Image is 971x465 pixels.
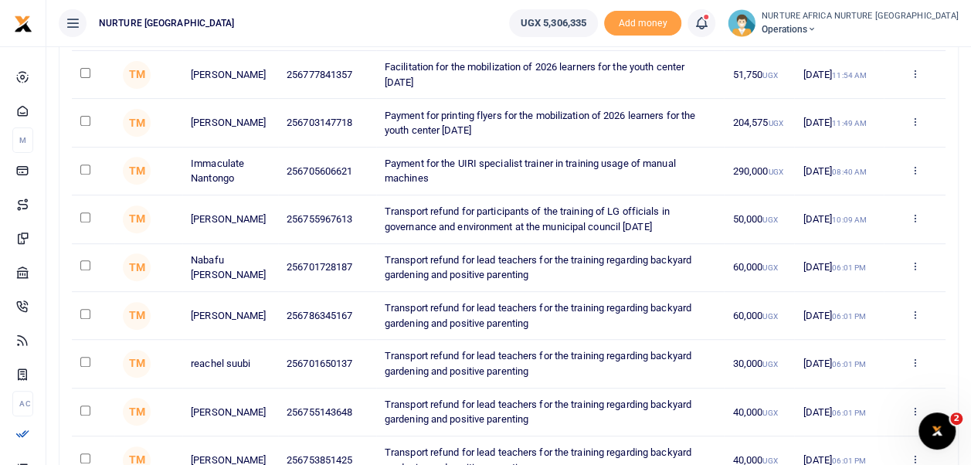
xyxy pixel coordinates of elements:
td: [PERSON_NAME] [182,195,278,243]
a: Add money [604,16,681,28]
small: 06:01 PM [832,409,866,417]
small: 06:01 PM [832,360,866,368]
td: Transport refund for lead teachers for the training regarding backyard gardening and positive par... [376,292,725,340]
img: logo-small [14,15,32,33]
small: 11:49 AM [832,119,867,127]
small: UGX [768,119,783,127]
td: 256701728187 [278,244,376,292]
td: [DATE] [794,244,884,292]
td: 60,000 [724,244,794,292]
td: Transport refund for lead teachers for the training regarding backyard gardening and positive par... [376,389,725,436]
td: 30,000 [724,340,794,388]
small: 11:54 AM [832,71,867,80]
td: [DATE] [794,99,884,147]
td: 256703147718 [278,99,376,147]
a: UGX 5,306,335 [509,9,598,37]
td: 256701650137 [278,340,376,388]
span: Timothy Makumbi [123,350,151,378]
span: Operations [762,22,959,36]
li: Toup your wallet [604,11,681,36]
td: [PERSON_NAME] [182,389,278,436]
td: 60,000 [724,292,794,340]
td: [DATE] [794,195,884,243]
span: Timothy Makumbi [123,109,151,137]
small: UGX [762,216,777,224]
td: reachel suubi [182,340,278,388]
small: UGX [762,312,777,321]
td: Nabafu [PERSON_NAME] [182,244,278,292]
small: 06:01 PM [832,457,866,465]
small: 06:01 PM [832,263,866,272]
small: UGX [762,263,777,272]
span: 2 [950,412,963,425]
small: UGX [762,457,777,465]
td: 204,575 [724,99,794,147]
small: 06:01 PM [832,312,866,321]
td: [PERSON_NAME] [182,51,278,99]
td: [PERSON_NAME] [182,99,278,147]
small: NURTURE AFRICA NURTURE [GEOGRAPHIC_DATA] [762,10,959,23]
td: Transport refund for lead teachers for the training regarding backyard gardening and positive par... [376,340,725,388]
td: [DATE] [794,292,884,340]
span: Timothy Makumbi [123,398,151,426]
td: [DATE] [794,389,884,436]
td: [DATE] [794,51,884,99]
td: 256786345167 [278,292,376,340]
td: 40,000 [724,389,794,436]
td: 256755967613 [278,195,376,243]
small: UGX [762,71,777,80]
span: UGX 5,306,335 [521,15,586,31]
li: Ac [12,391,33,416]
img: profile-user [728,9,755,37]
span: Timothy Makumbi [123,157,151,185]
small: UGX [762,360,777,368]
small: 10:09 AM [832,216,867,224]
span: Timothy Makumbi [123,61,151,89]
a: logo-small logo-large logo-large [14,17,32,29]
td: 256755143648 [278,389,376,436]
td: Transport refund for lead teachers for the training regarding backyard gardening and positive par... [376,244,725,292]
td: Payment for printing flyers for the mobilization of 2026 learners for the youth center [DATE] [376,99,725,147]
td: 290,000 [724,148,794,195]
span: Timothy Makumbi [123,253,151,281]
td: 256777841357 [278,51,376,99]
td: [DATE] [794,340,884,388]
small: UGX [762,409,777,417]
small: UGX [768,168,783,176]
li: Wallet ballance [503,9,604,37]
small: 08:40 AM [832,168,867,176]
td: 50,000 [724,195,794,243]
td: [PERSON_NAME] [182,292,278,340]
td: [DATE] [794,148,884,195]
td: Facilitation for the mobilization of 2026 learners for the youth center [DATE] [376,51,725,99]
iframe: Intercom live chat [918,412,956,450]
li: M [12,127,33,153]
span: NURTURE [GEOGRAPHIC_DATA] [93,16,241,30]
a: profile-user NURTURE AFRICA NURTURE [GEOGRAPHIC_DATA] Operations [728,9,959,37]
td: 51,750 [724,51,794,99]
td: Transport refund for participants of the training of LG officials in governance and environment a... [376,195,725,243]
td: Payment for the UIRI specialist trainer in training usage of manual machines [376,148,725,195]
span: Add money [604,11,681,36]
span: Timothy Makumbi [123,302,151,330]
span: Timothy Makumbi [123,205,151,233]
td: Immaculate Nantongo [182,148,278,195]
td: 256705606621 [278,148,376,195]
